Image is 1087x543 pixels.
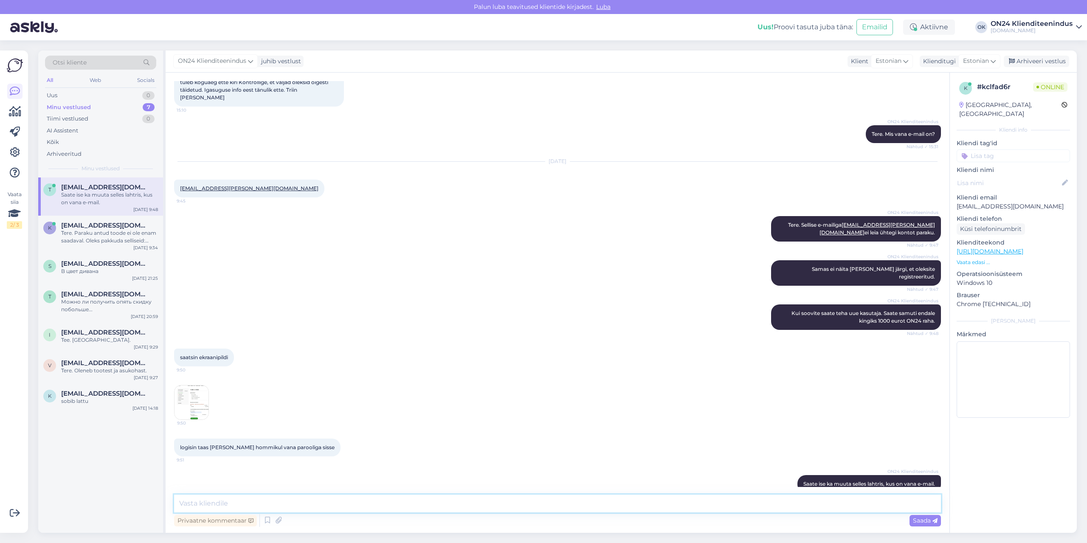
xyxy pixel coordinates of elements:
p: Operatsioonisüsteem [957,270,1070,279]
span: Nähtud ✓ 9:48 [907,330,938,337]
span: Online [1033,82,1067,92]
div: Kliendi info [957,126,1070,134]
div: # kclfad6r [977,82,1033,92]
a: [URL][DOMAIN_NAME] [957,248,1023,255]
p: [EMAIL_ADDRESS][DOMAIN_NAME] [957,202,1070,211]
span: 9:51 [177,457,208,463]
div: Küsi telefoninumbrit [957,223,1025,235]
div: В цвет дивана [61,267,158,275]
a: [EMAIL_ADDRESS][PERSON_NAME][DOMAIN_NAME] [180,185,318,191]
div: Privaatne kommentaar [174,515,257,526]
div: Proovi tasuta juba täna: [758,22,853,32]
p: Kliendi email [957,193,1070,202]
span: i [49,332,51,338]
span: Tere. Mis vana e-mail on? [872,131,935,137]
a: [EMAIL_ADDRESS][PERSON_NAME][DOMAIN_NAME] [819,222,935,236]
div: Arhiveeri vestlus [1004,56,1069,67]
span: 9:50 [177,420,209,426]
span: 15:10 [177,107,208,113]
p: Kliendi nimi [957,166,1070,174]
p: Märkmed [957,330,1070,339]
div: [DATE] [174,158,941,165]
div: [DATE] 21:25 [132,275,158,281]
span: v [48,362,51,369]
div: Tiimi vestlused [47,115,88,123]
p: Vaata edasi ... [957,259,1070,266]
span: Nähtud ✓ 15:31 [907,143,938,150]
span: vitautasuzgrindis@hotmail.com [61,359,149,367]
span: Nähtud ✓ 9:47 [907,286,938,293]
div: [DATE] 9:27 [134,374,158,381]
div: juhib vestlust [258,57,301,66]
p: Windows 10 [957,279,1070,287]
button: Emailid [856,19,893,35]
span: Estonian [876,56,901,66]
div: [DATE] 9:29 [134,344,158,350]
span: info@pallantisgrupp.ee [61,329,149,336]
div: [DATE] 9:34 [133,245,158,251]
div: [DATE] 20:59 [131,313,158,320]
span: Minu vestlused [82,165,120,172]
span: 9:45 [177,198,208,204]
div: 2 / 3 [7,221,22,229]
p: Klienditeekond [957,238,1070,247]
span: Nähtud ✓ 9:47 [907,242,938,248]
span: Luba [594,3,613,11]
div: AI Assistent [47,127,78,135]
div: All [45,75,55,86]
div: Web [88,75,103,86]
div: ON24 Klienditeenindus [991,20,1073,27]
div: [GEOGRAPHIC_DATA], [GEOGRAPHIC_DATA] [959,101,1062,118]
span: s [48,263,51,269]
span: Otsi kliente [53,58,87,67]
div: Aktiivne [903,20,955,35]
span: Tere. Sellise e-mailiga ei leia ühtegi kontot paraku. [788,222,935,236]
span: Saate ise ka muuta selles lahtris, kus on vana e-mail. [803,481,935,487]
input: Lisa nimi [957,178,1060,188]
span: Kui soovite saate teha uue kasutaja. Saate samuti endale kingiks 1000 eurot ON24 raha. [791,310,936,324]
span: triinabel@hotmail.com [61,183,149,191]
div: sobib lattu [61,397,158,405]
span: k [48,225,52,231]
input: Lisa tag [957,149,1070,162]
span: kiffu65@gmail.com [61,390,149,397]
div: Minu vestlused [47,103,91,112]
span: Samas ei näita [PERSON_NAME] järgi, et oleksite registreeritud. [812,266,936,280]
div: Tee. [GEOGRAPHIC_DATA]. [61,336,158,344]
div: Tere. Oleneb tootest ja asukohast. [61,367,158,374]
span: ON24 Klienditeenindus [887,118,938,125]
p: Brauser [957,291,1070,300]
div: Socials [135,75,156,86]
span: t [48,293,51,300]
b: Uus! [758,23,774,31]
img: Askly Logo [7,57,23,73]
span: ON24 Klienditeenindus [887,253,938,260]
span: logisin taas [PERSON_NAME] hommikul vana parooliga sisse [180,444,335,450]
div: [DATE] 9:48 [133,206,158,213]
div: [DOMAIN_NAME] [991,27,1073,34]
div: Saate ise ka muuta selles lahtris, kus on vana e-mail. [61,191,158,206]
div: Uus [47,91,57,100]
span: 9:50 [177,367,208,373]
div: Arhiveeritud [47,150,82,158]
p: Kliendi tag'id [957,139,1070,148]
span: saatsin ekraanipildi [180,354,228,360]
div: Klienditugi [920,57,956,66]
div: [DATE] 14:18 [132,405,158,411]
span: Estonian [963,56,989,66]
div: Vaata siia [7,191,22,229]
span: ON24 Klienditeenindus [178,56,246,66]
div: OK [975,21,987,33]
span: ON24 Klienditeenindus [887,468,938,475]
div: Tere. Paraku antud toode ei ole enam saadaval. Oleks pakkuda selliseid: [URL][DOMAIN_NAME][PERSON... [61,229,158,245]
span: stryelkova.anka98@gmail.com [61,260,149,267]
div: Klient [848,57,868,66]
span: ON24 Klienditeenindus [887,298,938,304]
a: ON24 Klienditeenindus[DOMAIN_NAME] [991,20,1082,34]
div: 7 [143,103,155,112]
img: Attachment [175,385,208,419]
span: k [48,393,52,399]
div: [PERSON_NAME] [957,317,1070,325]
div: 0 [142,115,155,123]
p: Chrome [TECHNICAL_ID] [957,300,1070,309]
